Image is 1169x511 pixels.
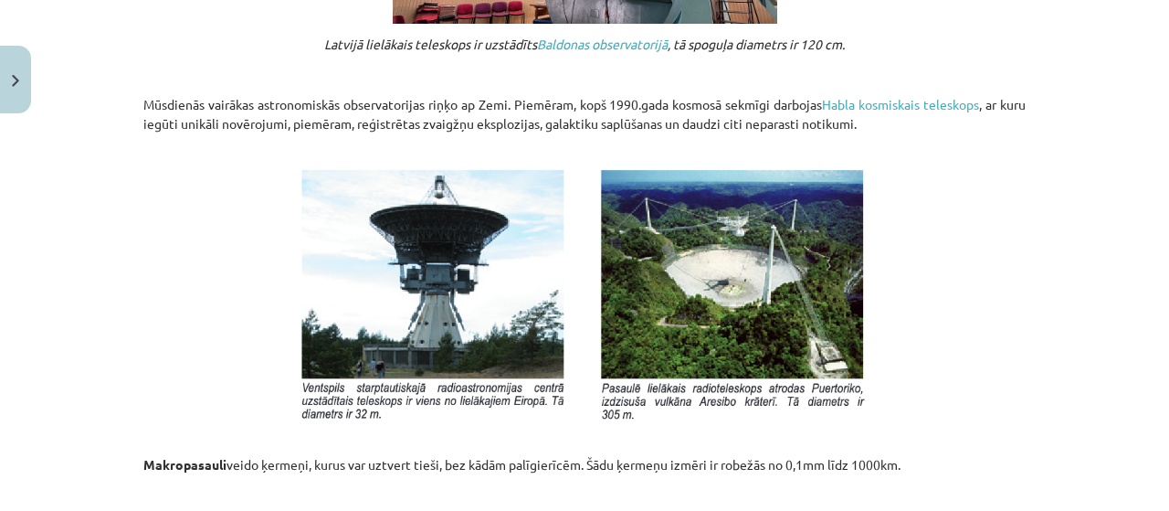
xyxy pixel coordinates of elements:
[324,36,845,52] em: Latvijā lielākais teleskops ir uzstādīts , tā spoguļa diametrs ir 120 cm.
[537,36,668,52] a: Baldonas observatorijā
[143,95,1026,153] p: Mūsdienās vairākas astronomiskās observatorijas riņķo ap Zemi. Piemēram, kopš 1990.gada kosmosā s...
[143,456,226,473] strong: Makropasauli
[143,455,1026,494] p: veido ķermeņi, kurus var uztvert tieši, bez kādām palīgierīcēm. Šādu ķermeņu izmēri ir robežās no...
[12,75,19,87] img: icon-close-lesson-0947bae3869378f0d4975bcd49f059093ad1ed9edebbc8119c70593378902aed.svg
[822,96,979,112] a: Habla kosmiskais teleskops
